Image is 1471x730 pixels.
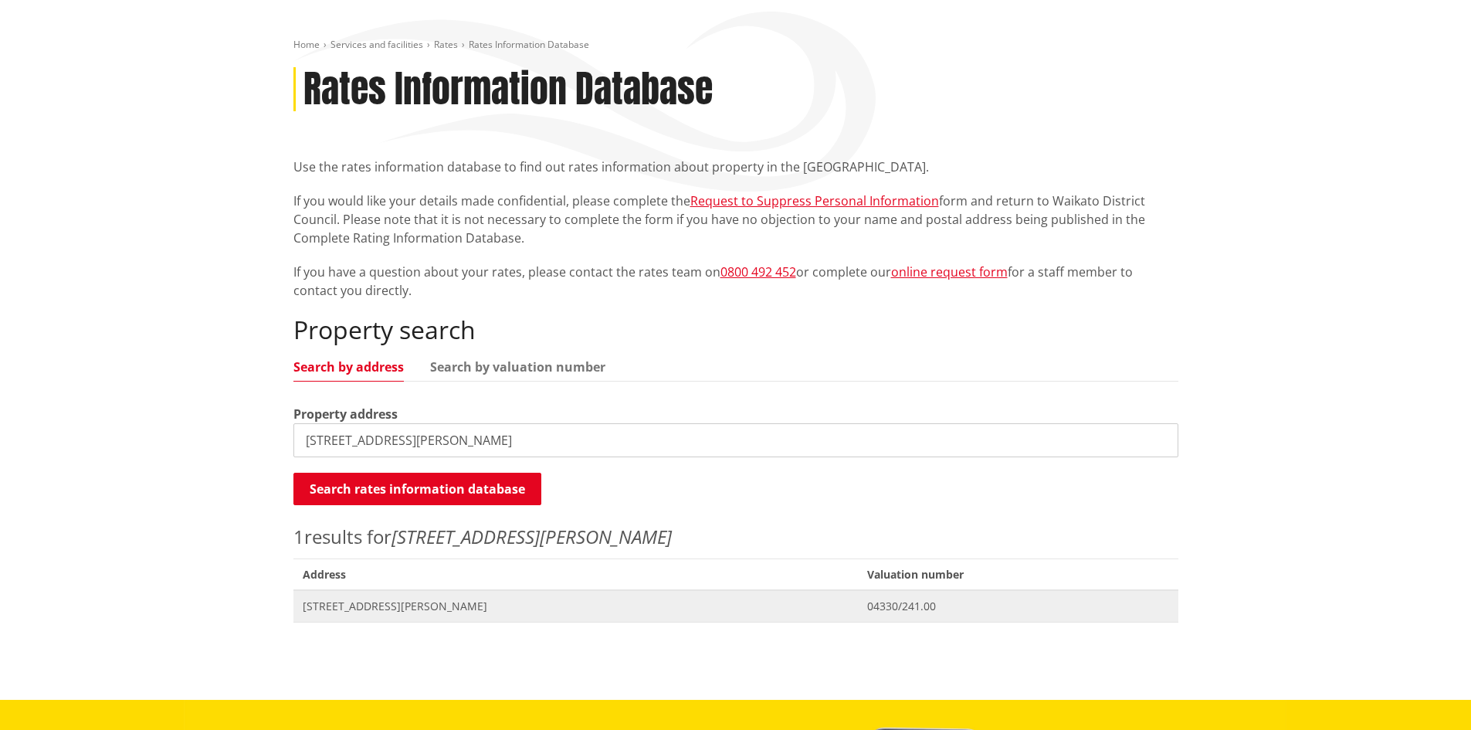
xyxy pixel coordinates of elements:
a: Home [293,38,320,51]
a: [STREET_ADDRESS][PERSON_NAME] 04330/241.00 [293,590,1178,622]
p: Use the rates information database to find out rates information about property in the [GEOGRAPHI... [293,158,1178,176]
span: [STREET_ADDRESS][PERSON_NAME] [303,599,849,614]
em: [STREET_ADDRESS][PERSON_NAME] [391,524,672,549]
iframe: Messenger Launcher [1400,665,1456,721]
span: 1 [293,524,304,549]
a: 0800 492 452 [720,263,796,280]
input: e.g. Duke Street NGARUAWAHIA [293,423,1178,457]
a: Search by address [293,361,404,373]
h1: Rates Information Database [303,67,713,112]
p: If you would like your details made confidential, please complete the form and return to Waikato ... [293,192,1178,247]
nav: breadcrumb [293,39,1178,52]
a: Request to Suppress Personal Information [690,192,939,209]
a: online request form [891,263,1008,280]
span: Valuation number [858,559,1178,590]
h2: Property search [293,315,1178,345]
a: Search by valuation number [430,361,605,373]
span: Rates Information Database [469,38,589,51]
p: If you have a question about your rates, please contact the rates team on or complete our for a s... [293,263,1178,300]
span: Address [293,559,859,590]
label: Property address [293,405,398,423]
p: results for [293,523,1178,551]
a: Services and facilities [330,38,423,51]
span: 04330/241.00 [867,599,1168,614]
a: Rates [434,38,458,51]
button: Search rates information database [293,473,541,505]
